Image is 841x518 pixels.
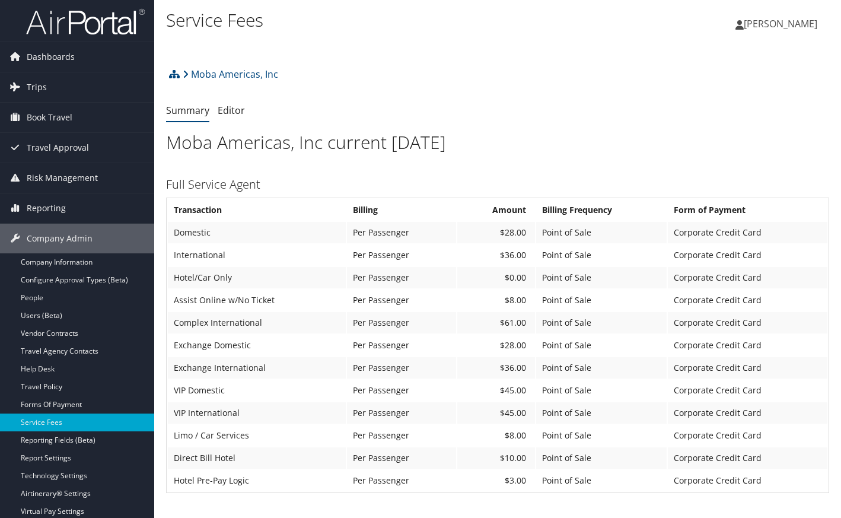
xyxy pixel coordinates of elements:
td: Domestic [168,222,346,243]
img: airportal-logo.png [26,8,145,36]
td: Per Passenger [347,312,456,333]
td: VIP International [168,402,346,424]
td: $28.00 [457,222,535,243]
h3: Full Service Agent [166,176,829,193]
span: Reporting [27,193,66,223]
td: Corporate Credit Card [668,222,827,243]
td: Exchange International [168,357,346,379]
td: Per Passenger [347,470,456,491]
td: Hotel Pre-Pay Logic [168,470,346,491]
td: Exchange Domestic [168,335,346,356]
td: $8.00 [457,425,535,446]
td: Point of Sale [536,335,667,356]
h1: Service Fees [166,8,608,33]
td: Point of Sale [536,447,667,469]
td: $0.00 [457,267,535,288]
span: Company Admin [27,224,93,253]
td: $45.00 [457,380,535,401]
span: Dashboards [27,42,75,72]
span: Book Travel [27,103,72,132]
td: International [168,244,346,266]
td: Point of Sale [536,312,667,333]
td: Direct Bill Hotel [168,447,346,469]
td: Per Passenger [347,380,456,401]
a: Moba Americas, Inc [183,62,278,86]
span: Travel Approval [27,133,89,163]
h1: Moba Americas, Inc current [DATE] [166,130,829,155]
td: Corporate Credit Card [668,357,827,379]
td: Per Passenger [347,447,456,469]
td: Complex International [168,312,346,333]
td: Per Passenger [347,244,456,266]
td: Point of Sale [536,267,667,288]
td: Corporate Credit Card [668,402,827,424]
td: $45.00 [457,402,535,424]
td: Per Passenger [347,290,456,311]
td: $36.00 [457,357,535,379]
a: Summary [166,104,209,117]
td: Point of Sale [536,357,667,379]
td: VIP Domestic [168,380,346,401]
td: Assist Online w/No Ticket [168,290,346,311]
td: $8.00 [457,290,535,311]
td: Corporate Credit Card [668,470,827,491]
td: Corporate Credit Card [668,380,827,401]
td: Point of Sale [536,290,667,311]
td: Point of Sale [536,222,667,243]
td: Per Passenger [347,335,456,356]
td: Per Passenger [347,267,456,288]
th: Transaction [168,199,346,221]
td: $61.00 [457,312,535,333]
td: Point of Sale [536,244,667,266]
td: $10.00 [457,447,535,469]
td: Per Passenger [347,357,456,379]
span: [PERSON_NAME] [744,17,817,30]
td: $3.00 [457,470,535,491]
span: Risk Management [27,163,98,193]
td: $36.00 [457,244,535,266]
td: Corporate Credit Card [668,425,827,446]
td: Corporate Credit Card [668,267,827,288]
td: Hotel/Car Only [168,267,346,288]
td: Limo / Car Services [168,425,346,446]
td: Point of Sale [536,470,667,491]
td: Point of Sale [536,380,667,401]
td: Per Passenger [347,402,456,424]
td: Corporate Credit Card [668,312,827,333]
td: Per Passenger [347,222,456,243]
td: Corporate Credit Card [668,290,827,311]
td: $28.00 [457,335,535,356]
td: Corporate Credit Card [668,335,827,356]
th: Billing Frequency [536,199,667,221]
th: Amount [457,199,535,221]
td: Per Passenger [347,425,456,446]
span: Trips [27,72,47,102]
a: Editor [218,104,245,117]
td: Corporate Credit Card [668,447,827,469]
td: Point of Sale [536,402,667,424]
th: Billing [347,199,456,221]
th: Form of Payment [668,199,827,221]
td: Corporate Credit Card [668,244,827,266]
a: [PERSON_NAME] [735,6,829,42]
td: Point of Sale [536,425,667,446]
